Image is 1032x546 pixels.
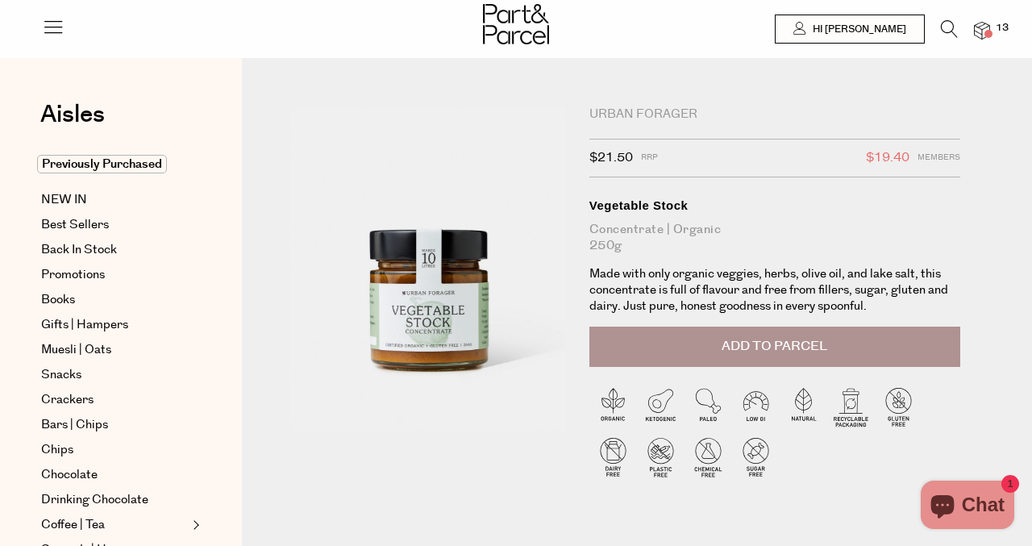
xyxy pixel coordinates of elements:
a: Books [41,290,188,310]
a: Back In Stock [41,240,188,260]
a: Snacks [41,365,188,385]
img: P_P-ICONS-Live_Bec_V11_Ketogenic.svg [637,383,685,431]
span: Aisles [40,97,105,132]
img: P_P-ICONS-Live_Bec_V11_Paleo.svg [685,383,732,431]
img: P_P-ICONS-Live_Bec_V11_Chemical_Free.svg [685,433,732,481]
img: P_P-ICONS-Live_Bec_V11_Low_Gi.svg [732,383,780,431]
img: P_P-ICONS-Live_Bec_V11_Plastic_Free.svg [637,433,685,481]
a: Drinking Chocolate [41,490,188,510]
span: $19.40 [866,148,909,169]
img: P_P-ICONS-Live_Bec_V11_Sugar_Free.svg [732,433,780,481]
a: Chips [41,440,188,460]
button: Add to Parcel [589,327,960,367]
a: 13 [974,22,990,39]
span: Bars | Chips [41,415,108,435]
a: Best Sellers [41,215,188,235]
span: Previously Purchased [37,155,167,173]
span: $21.50 [589,148,633,169]
span: Hi [PERSON_NAME] [809,23,906,36]
img: Part&Parcel [483,4,549,44]
span: Coffee | Tea [41,515,105,535]
a: Coffee | Tea [41,515,188,535]
inbox-online-store-chat: Shopify online store chat [916,481,1019,533]
a: Promotions [41,265,188,285]
span: Snacks [41,365,81,385]
button: Expand/Collapse Coffee | Tea [189,515,200,535]
a: Previously Purchased [41,155,188,174]
a: Muesli | Oats [41,340,188,360]
span: NEW IN [41,190,87,210]
img: Vegetable Stock [290,106,565,431]
a: Hi [PERSON_NAME] [775,15,925,44]
a: Chocolate [41,465,188,485]
span: Add to Parcel [722,337,827,356]
p: Made with only organic veggies, herbs, olive oil, and lake salt, this concentrate is full of flav... [589,266,960,315]
a: Gifts | Hampers [41,315,188,335]
span: Chocolate [41,465,98,485]
img: P_P-ICONS-Live_Bec_V11_Dairy_Free.svg [589,433,637,481]
span: 13 [992,21,1013,35]
a: Aisles [40,102,105,143]
span: Drinking Chocolate [41,490,148,510]
div: Urban Forager [589,106,960,123]
span: Back In Stock [41,240,117,260]
img: P_P-ICONS-Live_Bec_V11_Natural.svg [780,383,827,431]
span: Gifts | Hampers [41,315,128,335]
span: Members [918,148,960,169]
img: P_P-ICONS-Live_Bec_V11_Gluten_Free.svg [875,383,922,431]
div: Concentrate | Organic 250g [589,222,960,254]
img: P_P-ICONS-Live_Bec_V11_Recyclable_Packaging.svg [827,383,875,431]
div: Vegetable Stock [589,198,960,214]
img: P_P-ICONS-Live_Bec_V11_Organic.svg [589,383,637,431]
span: Books [41,290,75,310]
span: Chips [41,440,73,460]
span: RRP [641,148,658,169]
a: NEW IN [41,190,188,210]
a: Bars | Chips [41,415,188,435]
span: Promotions [41,265,105,285]
a: Crackers [41,390,188,410]
span: Crackers [41,390,94,410]
span: Best Sellers [41,215,109,235]
span: Muesli | Oats [41,340,111,360]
